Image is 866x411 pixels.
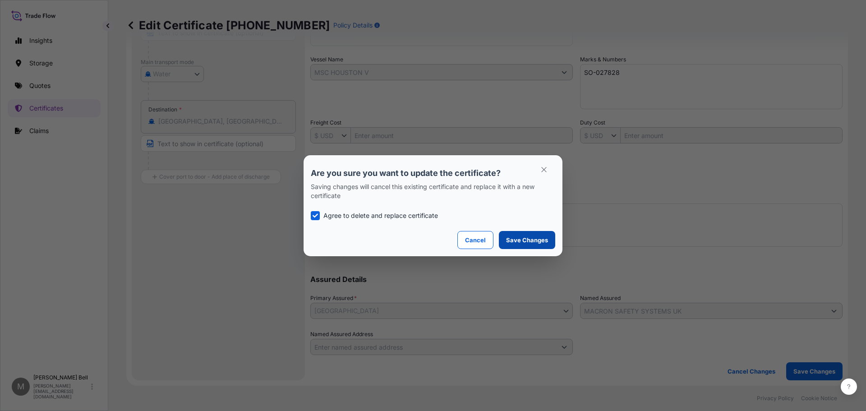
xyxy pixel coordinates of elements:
button: Save Changes [499,231,555,249]
p: Save Changes [506,236,548,245]
p: Cancel [465,236,486,245]
p: Saving changes will cancel this existing certificate and replace it with a new certificate [311,182,555,200]
button: Cancel [457,231,493,249]
p: Are you sure you want to update the certificate? [311,168,555,179]
p: Agree to delete and replace certificate [323,211,438,220]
